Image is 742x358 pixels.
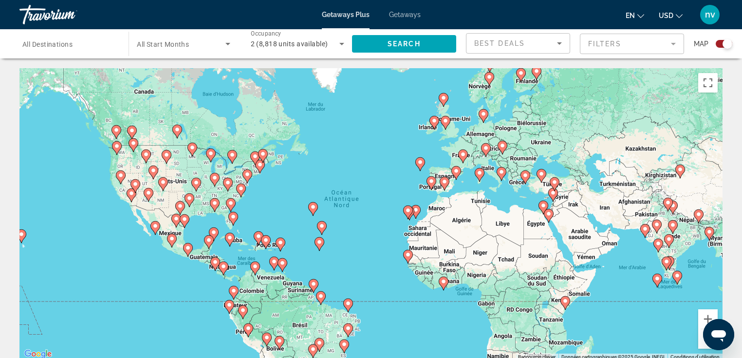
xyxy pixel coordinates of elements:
[698,329,718,349] button: Zoom arrière
[22,40,73,48] span: All Destinations
[137,40,189,48] span: All Start Months
[698,309,718,329] button: Zoom avant
[659,8,683,22] button: Change currency
[251,30,281,37] span: Occupancy
[474,39,525,47] span: Best Deals
[322,11,370,19] a: Getaways Plus
[19,2,117,27] a: Travorium
[388,40,421,48] span: Search
[626,8,644,22] button: Change language
[626,12,635,19] span: en
[251,40,328,48] span: 2 (8,818 units available)
[705,10,715,19] span: nv
[697,4,723,25] button: User Menu
[703,319,734,350] iframe: Bouton de lancement de la fenêtre de messagerie
[580,33,684,55] button: Filter
[694,37,708,51] span: Map
[698,73,718,93] button: Passer en plein écran
[474,38,562,49] mat-select: Sort by
[389,11,421,19] a: Getaways
[352,35,456,53] button: Search
[659,12,673,19] span: USD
